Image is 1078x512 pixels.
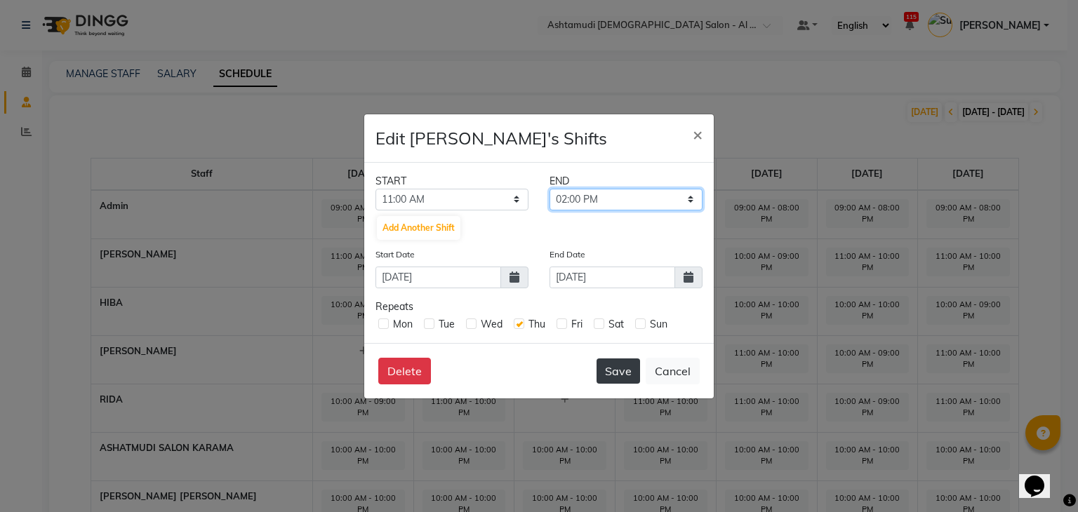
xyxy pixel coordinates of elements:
div: END [539,174,713,189]
label: End Date [550,248,585,261]
button: Save [597,358,640,384]
span: Tue [439,318,455,330]
input: yyyy-mm-dd [375,267,501,288]
span: × [693,123,703,144]
label: Start Date [375,248,415,261]
span: Thu [528,318,545,330]
button: Delete [378,358,431,384]
span: Sat [608,318,624,330]
button: Cancel [646,358,700,384]
input: yyyy-mm-dd [550,267,675,288]
div: START [365,174,539,189]
button: Close [681,114,714,154]
span: Mon [393,318,413,330]
span: Sun [650,318,667,330]
span: Wed [481,318,503,330]
iframe: chat widget [1019,456,1064,498]
h4: Edit [PERSON_NAME]'s Shifts [375,126,607,151]
span: Fri [571,318,583,330]
button: Add Another Shift [377,216,460,240]
div: Repeats [375,299,703,314]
